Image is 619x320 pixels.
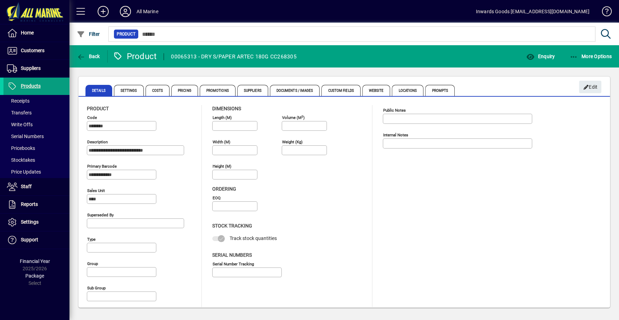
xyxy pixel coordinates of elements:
[75,50,102,63] button: Back
[3,154,69,166] a: Stocktakes
[87,106,109,111] span: Product
[114,85,144,96] span: Settings
[3,231,69,249] a: Support
[3,119,69,130] a: Write Offs
[230,235,277,241] span: Track stock quantities
[7,134,44,139] span: Serial Numbers
[213,115,232,120] mat-label: Length (m)
[87,188,105,193] mat-label: Sales unit
[92,5,114,18] button: Add
[321,85,360,96] span: Custom Fields
[87,286,106,290] mat-label: Sub group
[87,237,96,242] mat-label: Type
[146,85,170,96] span: Costs
[137,6,158,17] div: All Marine
[383,133,408,137] mat-label: Internal Notes
[171,51,297,62] div: 00065313 - DRY S/PAPER ARTEC 180G CC268305
[3,166,69,178] a: Price Updates
[3,178,69,195] a: Staff
[7,145,35,151] span: Pricebooks
[3,24,69,42] a: Home
[87,261,98,266] mat-label: Group
[212,106,241,111] span: Dimensions
[7,122,33,127] span: Write Offs
[524,50,556,63] button: Enquiry
[21,237,38,242] span: Support
[302,114,303,118] sup: 3
[113,51,157,62] div: Product
[3,196,69,213] a: Reports
[21,219,39,225] span: Settings
[77,31,100,37] span: Filter
[77,54,100,59] span: Back
[25,273,44,279] span: Package
[87,139,108,144] mat-label: Description
[212,223,252,229] span: Stock Tracking
[7,169,41,175] span: Price Updates
[237,85,268,96] span: Suppliers
[583,81,598,93] span: Edit
[87,115,97,120] mat-label: Code
[200,85,236,96] span: Promotions
[392,85,423,96] span: Locations
[7,98,30,104] span: Receipts
[7,157,35,163] span: Stocktakes
[579,81,601,93] button: Edit
[3,130,69,142] a: Serial Numbers
[117,31,135,38] span: Product
[526,54,555,59] span: Enquiry
[425,85,455,96] span: Prompts
[213,261,254,266] mat-label: Serial Number tracking
[476,6,589,17] div: Inwards Goods [EMAIL_ADDRESS][DOMAIN_NAME]
[3,42,69,59] a: Customers
[21,48,44,53] span: Customers
[383,108,406,113] mat-label: Public Notes
[21,83,41,89] span: Products
[362,85,390,96] span: Website
[21,184,32,189] span: Staff
[3,107,69,119] a: Transfers
[212,252,252,258] span: Serial Numbers
[114,5,137,18] button: Profile
[21,201,38,207] span: Reports
[3,95,69,107] a: Receipts
[21,30,34,35] span: Home
[596,1,610,24] a: Knowledge Base
[213,195,221,200] mat-label: EOQ
[75,28,102,40] button: Filter
[3,214,69,231] a: Settings
[171,85,198,96] span: Pricing
[213,139,230,144] mat-label: Width (m)
[20,258,50,264] span: Financial Year
[21,65,41,71] span: Suppliers
[282,115,305,120] mat-label: Volume (m )
[212,186,236,192] span: Ordering
[270,85,320,96] span: Documents / Images
[87,213,114,217] mat-label: Superseded by
[85,85,112,96] span: Details
[7,110,32,115] span: Transfers
[282,139,303,144] mat-label: Weight (Kg)
[570,54,612,59] span: More Options
[3,142,69,154] a: Pricebooks
[3,60,69,77] a: Suppliers
[213,164,231,169] mat-label: Height (m)
[69,50,108,63] app-page-header-button: Back
[87,164,117,169] mat-label: Primary barcode
[568,50,614,63] button: More Options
